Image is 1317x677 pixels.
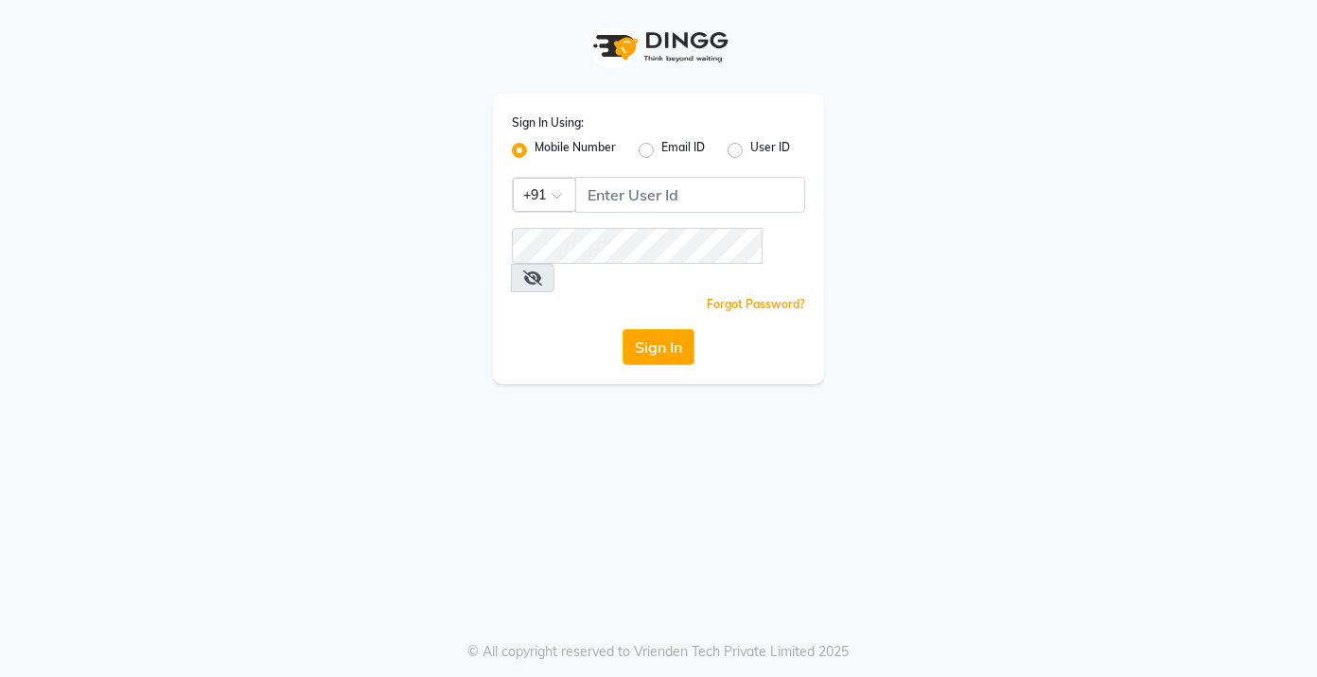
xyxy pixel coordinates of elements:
input: Username [512,228,763,264]
img: logo1.svg [583,19,734,75]
a: Forgot Password? [707,297,805,311]
button: Sign In [623,329,694,365]
label: Email ID [661,139,705,162]
label: User ID [750,139,790,162]
label: Mobile Number [535,139,616,162]
input: Username [575,177,805,213]
label: Sign In Using: [512,114,584,131]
